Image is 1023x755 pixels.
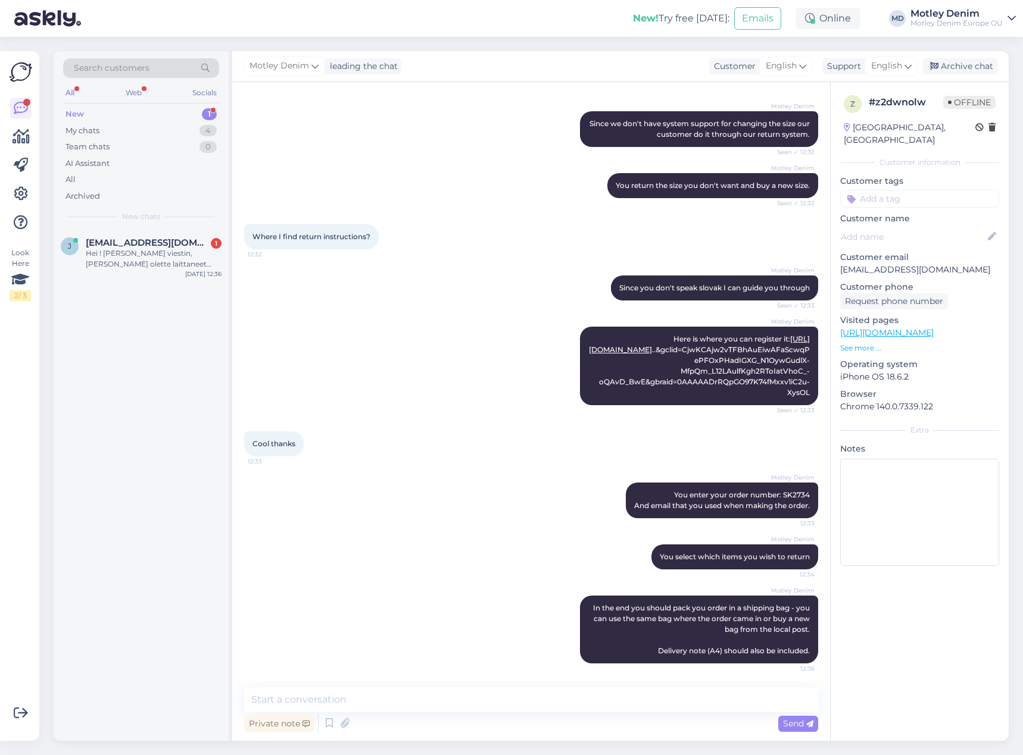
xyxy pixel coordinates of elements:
[840,443,999,455] p: Notes
[850,99,855,108] span: z
[770,102,815,111] span: Motley Denim
[840,343,999,353] p: See more ...
[66,125,99,137] div: My chats
[74,62,149,74] span: Search customers
[86,237,210,248] span: jukikinnunen@hotmail.fi
[10,248,31,301] div: Look Here
[68,242,71,250] span: j
[871,59,902,73] span: English
[199,141,217,153] div: 0
[770,535,815,544] span: Motley Denim
[840,212,999,225] p: Customer name
[869,95,943,109] div: # z2dwnolw
[770,199,815,208] span: Seen ✓ 12:32
[841,230,985,243] input: Add name
[943,96,996,109] span: Offline
[619,283,810,292] span: Since you don't speak slovak I can guide you through
[185,270,222,278] div: [DATE] 12:36
[202,108,217,120] div: 1
[633,12,659,24] b: New!
[889,10,906,27] div: MD
[770,164,815,173] span: Motley Denim
[66,158,110,170] div: AI Assistant
[844,121,975,146] div: [GEOGRAPHIC_DATA], [GEOGRAPHIC_DATA]
[63,85,77,101] div: All
[770,406,815,415] span: Seen ✓ 12:33
[66,174,76,186] div: All
[770,473,815,482] span: Motley Denim
[211,238,222,249] div: 1
[633,11,729,26] div: Try free [DATE]:
[840,425,999,436] div: Extra
[770,570,815,579] span: 12:34
[634,490,810,510] span: You enter your order number: SK2734 And email that you used when making the order.
[123,85,144,101] div: Web
[770,519,815,528] span: 12:33
[190,85,219,101] div: Socials
[590,119,812,139] span: Since we don't have system support for changing the size our customer do it through our return sy...
[770,664,815,673] span: 12:36
[840,314,999,327] p: Visited pages
[840,293,948,309] div: Request phone number
[734,7,781,30] button: Emails
[199,125,217,137] div: 4
[796,8,860,29] div: Online
[593,603,812,655] span: In the end you should pack you order in a shipping bag - you can use the same bag where the order...
[616,181,810,190] span: You return the size you don't want and buy a new size.
[840,371,999,383] p: iPhone OS 18.6.2
[10,290,31,301] div: 2 / 3
[86,248,222,270] div: Hei ! [PERSON_NAME] viestin, [PERSON_NAME] olette laittaneet ostokseni tiedot sähköpostiini. No e...
[66,141,110,153] div: Team chats
[660,552,810,561] span: You select which items you wish to return
[840,281,999,293] p: Customer phone
[822,60,861,73] div: Support
[840,400,999,413] p: Chrome 140.0.7339.122
[244,716,314,732] div: Private note
[709,60,756,73] div: Customer
[766,59,797,73] span: English
[325,60,398,73] div: leading the chat
[66,190,100,202] div: Archived
[252,232,370,241] span: Where I find return instructions?
[840,190,999,208] input: Add a tag
[248,457,292,466] span: 12:33
[770,266,815,275] span: Motley Denim
[770,586,815,595] span: Motley Denim
[840,251,999,264] p: Customer email
[840,264,999,276] p: [EMAIL_ADDRESS][DOMAIN_NAME]
[770,301,815,310] span: Seen ✓ 12:33
[840,327,934,338] a: [URL][DOMAIN_NAME]
[770,148,815,156] span: Seen ✓ 12:32
[923,58,998,74] div: Archive chat
[66,108,84,120] div: New
[840,358,999,371] p: Operating system
[910,18,1003,28] div: Motley Denim Europe OÜ
[770,317,815,326] span: Motley Denim
[589,334,810,397] span: Here is where you can register it: ..&gclid=CjwKCAjw2vTFBhAuEiwAFaScwqPePFOxPHadIGXG_N1OywGudlX-M...
[122,211,160,222] span: New chats
[840,157,999,168] div: Customer information
[910,9,1003,18] div: Motley Denim
[10,61,32,83] img: Askly Logo
[910,9,1016,28] a: Motley DenimMotley Denim Europe OÜ
[840,175,999,187] p: Customer tags
[248,250,292,259] span: 12:32
[783,718,813,729] span: Send
[249,59,309,73] span: Motley Denim
[252,439,295,448] span: Cool thanks
[840,388,999,400] p: Browser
